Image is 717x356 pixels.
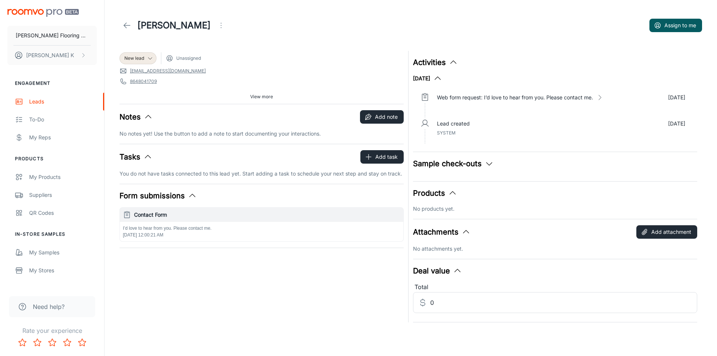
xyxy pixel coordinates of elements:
[60,335,75,350] button: Rate 4 star
[214,18,229,33] button: Open menu
[29,266,97,275] div: My Stores
[413,188,457,199] button: Products
[413,158,494,169] button: Sample check-outs
[26,51,74,59] p: [PERSON_NAME] K
[119,52,156,64] div: New lead
[360,150,404,164] button: Add task
[119,151,152,162] button: Tasks
[7,46,97,65] button: [PERSON_NAME] K
[123,225,400,232] p: I’d love to hear from you. Please contact me.
[29,173,97,181] div: My Products
[29,191,97,199] div: Suppliers
[29,115,97,124] div: To-do
[176,55,201,62] span: Unassigned
[137,19,211,32] h1: [PERSON_NAME]
[7,9,79,17] img: Roomvo PRO Beta
[130,78,157,85] a: 8648041709
[437,120,470,128] p: Lead created
[130,68,206,74] a: [EMAIL_ADDRESS][DOMAIN_NAME]
[413,74,442,83] button: [DATE]
[250,93,273,100] span: View more
[413,245,697,253] p: No attachments yet.
[360,110,404,124] button: Add note
[119,111,153,123] button: Notes
[247,91,276,102] button: View more
[7,26,97,45] button: [PERSON_NAME] Flooring Center Inc
[16,31,89,40] p: [PERSON_NAME] Flooring Center Inc
[6,326,98,335] p: Rate your experience
[29,133,97,142] div: My Reps
[119,130,404,138] p: No notes yet! Use the button to add a note to start documenting your interactions.
[437,130,456,136] span: System
[29,209,97,217] div: QR Codes
[413,226,471,238] button: Attachments
[413,282,697,292] div: Total
[124,55,144,62] span: New lead
[413,205,697,213] p: No products yet.
[413,265,462,276] button: Deal value
[649,19,702,32] button: Assign to me
[120,208,403,241] button: Contact FormI’d love to hear from you. Please contact me.[DATE] 12:00:21 AM
[123,232,164,238] span: [DATE] 12:00:21 AM
[75,335,90,350] button: Rate 5 star
[30,335,45,350] button: Rate 2 star
[668,93,685,102] p: [DATE]
[119,170,404,178] p: You do not have tasks connected to this lead yet. Start adding a task to schedule your next step ...
[33,302,65,311] span: Need help?
[45,335,60,350] button: Rate 3 star
[430,292,697,313] input: Estimated deal value
[134,211,400,219] h6: Contact Form
[15,335,30,350] button: Rate 1 star
[29,97,97,106] div: Leads
[413,57,458,68] button: Activities
[668,120,685,128] p: [DATE]
[636,225,697,239] button: Add attachment
[29,248,97,257] div: My Samples
[119,190,197,201] button: Form submissions
[437,93,593,102] p: Web form request: I’d love to hear from you. Please contact me.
